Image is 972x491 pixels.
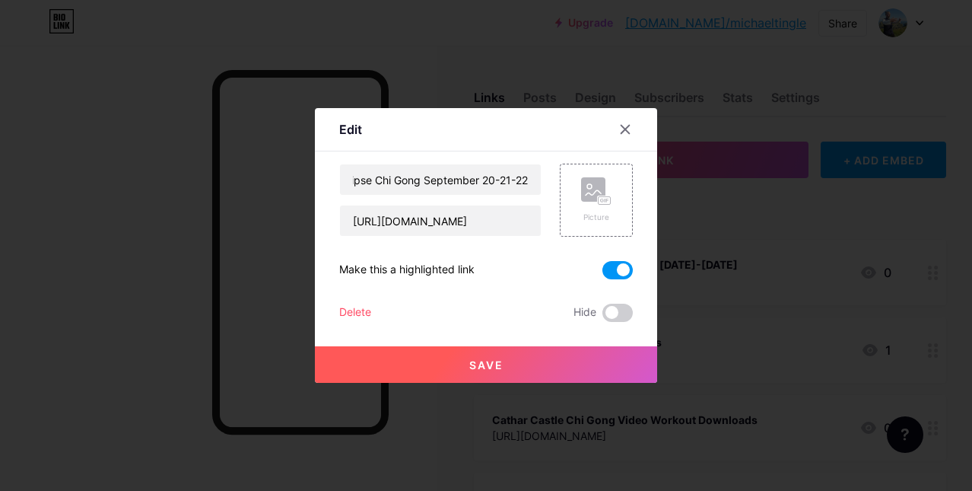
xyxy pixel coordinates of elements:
[339,304,371,322] div: Delete
[339,261,475,279] div: Make this a highlighted link
[340,164,541,195] input: Title
[340,206,541,236] input: URL
[573,304,596,322] span: Hide
[315,346,657,383] button: Save
[339,120,362,139] div: Edit
[581,212,611,223] div: Picture
[469,359,503,371] span: Save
